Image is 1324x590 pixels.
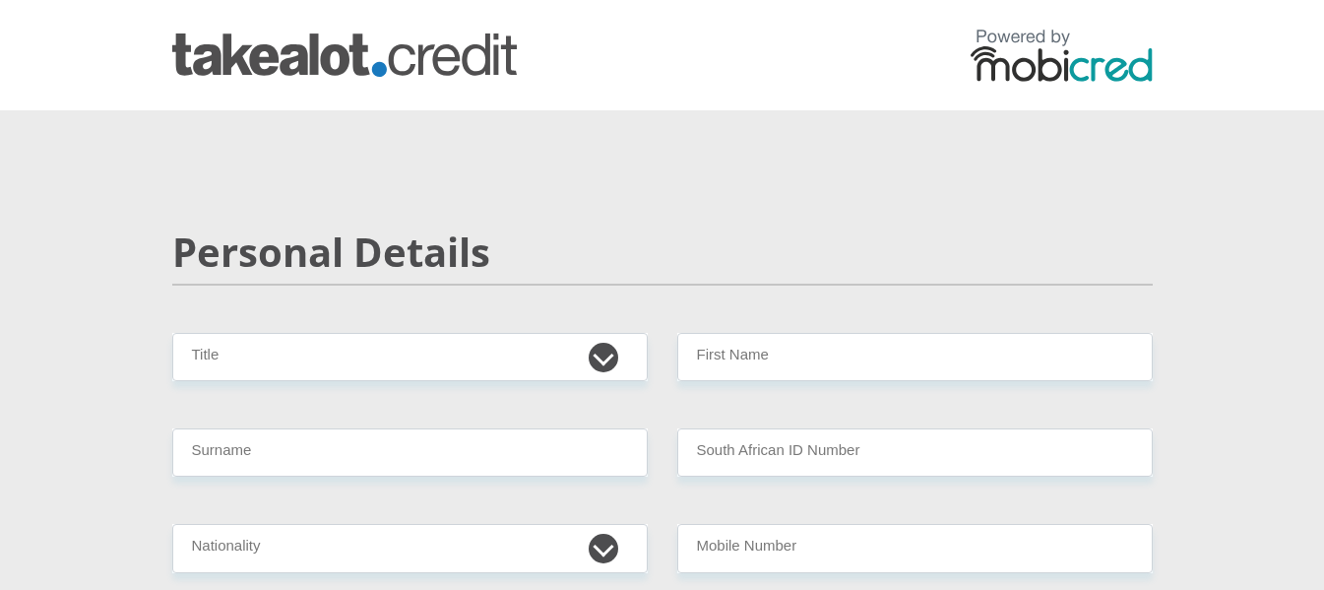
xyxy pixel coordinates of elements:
[172,33,517,77] img: takealot_credit logo
[172,229,1153,276] h2: Personal Details
[971,29,1153,82] img: powered by mobicred logo
[677,524,1153,572] input: Contact Number
[677,428,1153,477] input: ID Number
[172,428,648,477] input: Surname
[677,333,1153,381] input: First Name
